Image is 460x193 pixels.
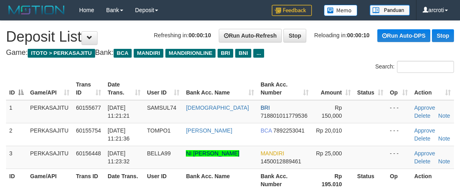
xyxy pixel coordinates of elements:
[257,77,312,100] th: Bank Acc. Number: activate to sort column ascending
[316,150,342,157] span: Rp 25,000
[6,49,454,57] h4: Game: Bank:
[414,105,435,111] a: Approve
[108,150,130,165] span: [DATE] 11:23:32
[316,127,342,134] span: Rp 20,010
[6,4,67,16] img: MOTION_logo.png
[27,100,73,123] td: PERKASAJITU
[147,127,171,134] span: TOMPO1
[414,113,430,119] a: Delete
[261,158,301,165] span: Copy 1450012889461 to clipboard
[387,169,411,191] th: Op
[218,49,233,58] span: BRI
[189,32,211,38] strong: 00:00:10
[6,123,27,146] td: 2
[283,29,306,42] a: Stop
[73,169,104,191] th: Trans ID
[387,146,411,169] td: - - -
[6,29,454,45] h1: Deposit List
[253,49,264,58] span: ...
[76,127,101,134] span: 60155754
[272,5,312,16] img: Feedback.jpg
[347,32,370,38] strong: 00:00:10
[154,32,211,38] span: Refreshing in:
[377,29,430,42] a: Run Auto-DPS
[144,169,183,191] th: User ID
[147,105,176,111] span: SAMSUL74
[108,105,130,119] span: [DATE] 11:21:21
[273,127,305,134] span: Copy 7892253041 to clipboard
[186,127,232,134] a: [PERSON_NAME]
[354,169,387,191] th: Status
[438,158,450,165] a: Note
[414,135,430,142] a: Delete
[108,127,130,142] span: [DATE] 11:21:36
[387,77,411,100] th: Op: activate to sort column ascending
[144,77,183,100] th: User ID: activate to sort column ascending
[104,77,144,100] th: Date Trans.: activate to sort column ascending
[324,5,358,16] img: Button%20Memo.svg
[438,113,450,119] a: Note
[314,32,370,38] span: Reloading in:
[76,105,101,111] span: 60155677
[370,5,410,16] img: panduan.png
[114,49,132,58] span: BCA
[261,113,307,119] span: Copy 718801011779536 to clipboard
[387,100,411,123] td: - - -
[6,100,27,123] td: 1
[147,150,171,157] span: BELLA99
[312,77,354,100] th: Amount: activate to sort column ascending
[414,127,435,134] a: Approve
[186,150,239,157] a: NI [PERSON_NAME]
[186,105,249,111] a: [DEMOGRAPHIC_DATA]
[438,135,450,142] a: Note
[235,49,251,58] span: BNI
[27,146,73,169] td: PERKASAJITU
[183,169,257,191] th: Bank Acc. Name
[354,77,387,100] th: Status: activate to sort column ascending
[6,146,27,169] td: 3
[397,61,454,73] input: Search:
[27,123,73,146] td: PERKASAJITU
[414,158,430,165] a: Delete
[387,123,411,146] td: - - -
[261,105,270,111] span: BRI
[27,77,73,100] th: Game/API: activate to sort column ascending
[261,150,284,157] span: MANDIRI
[414,150,435,157] a: Approve
[219,29,282,42] a: Run Auto-Refresh
[432,29,454,42] a: Stop
[183,77,257,100] th: Bank Acc. Name: activate to sort column ascending
[76,150,101,157] span: 60156448
[165,49,216,58] span: MANDIRIONLINE
[6,169,27,191] th: ID
[411,77,454,100] th: Action: activate to sort column ascending
[257,169,312,191] th: Bank Acc. Number
[28,49,95,58] span: ITOTO > PERKASAJITU
[312,169,354,191] th: Rp 195.010
[6,77,27,100] th: ID: activate to sort column descending
[27,169,73,191] th: Game/API
[104,169,144,191] th: Date Trans.
[73,77,104,100] th: Trans ID: activate to sort column ascending
[375,61,454,73] label: Search:
[261,127,272,134] span: BCA
[411,169,454,191] th: Action
[134,49,163,58] span: MANDIRI
[322,105,342,119] span: Rp 150,000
